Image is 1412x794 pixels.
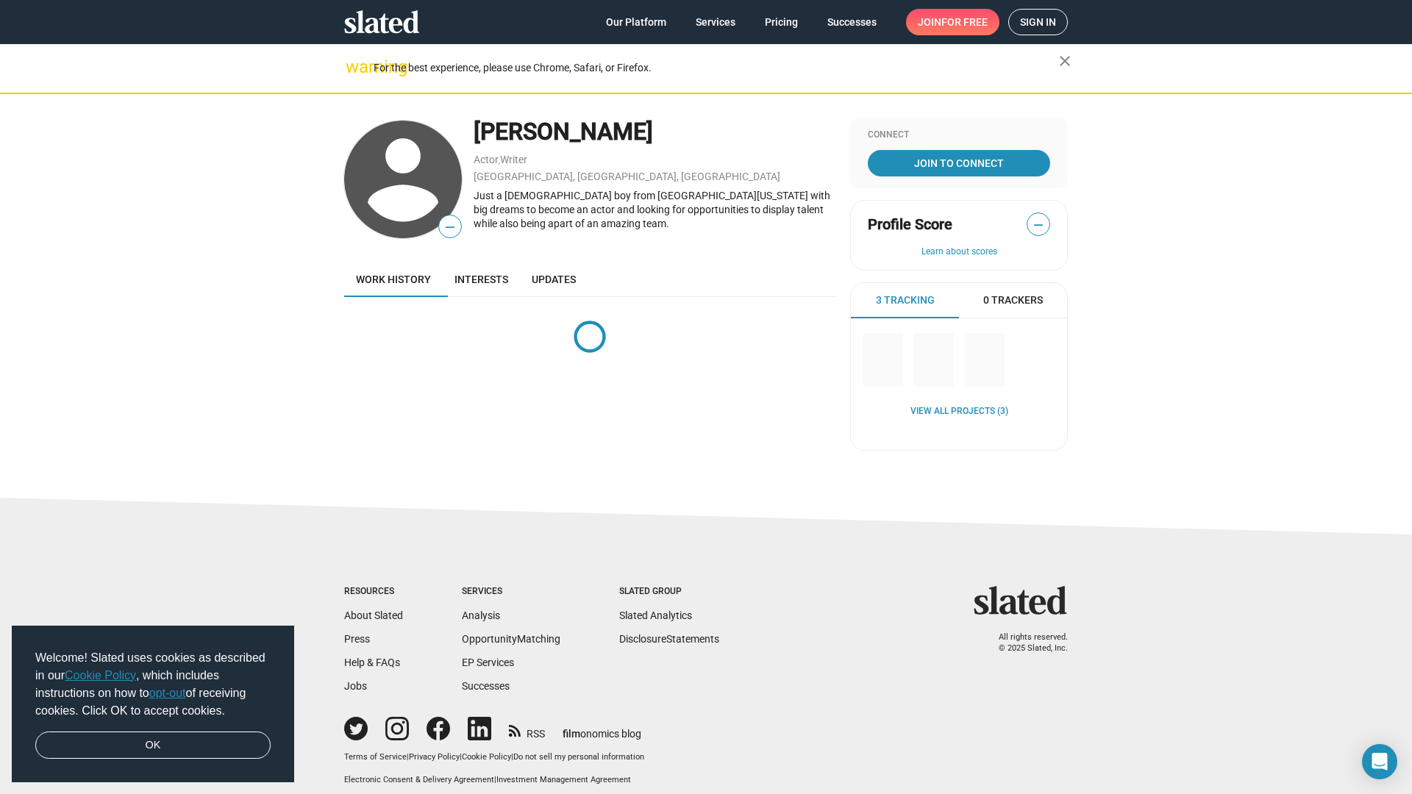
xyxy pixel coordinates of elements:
span: 3 Tracking [876,293,935,307]
a: Pricing [753,9,810,35]
a: Actor [474,154,499,165]
a: Our Platform [594,9,678,35]
a: Successes [462,680,510,692]
a: Updates [520,262,588,297]
div: Resources [344,586,403,598]
span: Interests [454,273,508,285]
span: Pricing [765,9,798,35]
mat-icon: close [1056,52,1074,70]
div: cookieconsent [12,626,294,783]
a: Joinfor free [906,9,999,35]
span: — [439,218,461,237]
a: Cookie Policy [65,669,136,682]
span: Services [696,9,735,35]
div: [PERSON_NAME] [474,116,835,148]
span: Sign in [1020,10,1056,35]
span: — [1027,215,1049,235]
a: Writer [500,154,527,165]
a: EP Services [462,657,514,668]
a: filmonomics blog [563,715,641,741]
a: About Slated [344,609,403,621]
span: Join [918,9,988,35]
span: | [511,752,513,762]
button: Learn about scores [868,246,1050,258]
span: Welcome! Slated uses cookies as described in our , which includes instructions on how to of recei... [35,649,271,720]
span: | [460,752,462,762]
span: Profile Score [868,215,952,235]
a: Sign in [1008,9,1068,35]
span: , [499,157,500,165]
span: Successes [827,9,877,35]
div: Open Intercom Messenger [1362,744,1397,779]
a: Privacy Policy [409,752,460,762]
span: Join To Connect [871,150,1047,176]
span: Our Platform [606,9,666,35]
a: DisclosureStatements [619,633,719,645]
div: Connect [868,129,1050,141]
span: film [563,728,580,740]
a: View all Projects (3) [910,406,1008,418]
div: For the best experience, please use Chrome, Safari, or Firefox. [374,58,1059,78]
a: Investment Management Agreement [496,775,631,784]
div: Services [462,586,560,598]
a: Successes [816,9,888,35]
span: Updates [532,273,576,285]
a: opt-out [149,687,186,699]
a: Work history [344,262,443,297]
span: 0 Trackers [983,293,1043,307]
a: [GEOGRAPHIC_DATA], [GEOGRAPHIC_DATA], [GEOGRAPHIC_DATA] [474,171,780,182]
span: Work history [356,273,431,285]
span: | [407,752,409,762]
span: for free [941,9,988,35]
div: Just a [DEMOGRAPHIC_DATA] boy from [GEOGRAPHIC_DATA][US_STATE] with big dreams to become an actor... [474,189,835,230]
mat-icon: warning [346,58,363,76]
a: Electronic Consent & Delivery Agreement [344,775,494,784]
a: Press [344,633,370,645]
a: Interests [443,262,520,297]
p: All rights reserved. © 2025 Slated, Inc. [983,632,1068,654]
a: Services [684,9,747,35]
a: Join To Connect [868,150,1050,176]
button: Do not sell my personal information [513,752,644,763]
a: Analysis [462,609,500,621]
a: Jobs [344,680,367,692]
div: Slated Group [619,586,719,598]
a: Cookie Policy [462,752,511,762]
a: Slated Analytics [619,609,692,621]
a: OpportunityMatching [462,633,560,645]
a: Help & FAQs [344,657,400,668]
span: | [494,775,496,784]
a: RSS [509,718,545,741]
a: dismiss cookie message [35,732,271,759]
a: Terms of Service [344,752,407,762]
